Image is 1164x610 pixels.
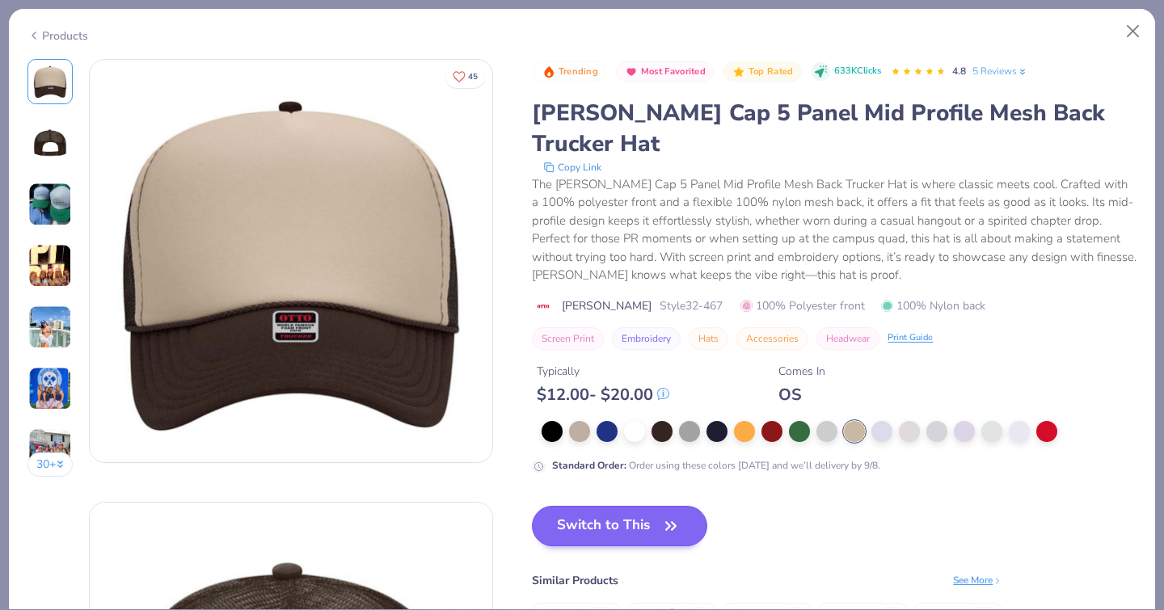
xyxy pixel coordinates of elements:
[28,305,72,349] img: User generated content
[625,65,638,78] img: Most Favorited sort
[28,428,72,472] img: User generated content
[641,67,706,76] span: Most Favorited
[537,385,669,405] div: $ 12.00 - $ 20.00
[28,244,72,288] img: User generated content
[90,60,492,462] img: Front
[532,572,618,589] div: Similar Products
[31,62,70,101] img: Front
[723,61,801,82] button: Badge Button
[616,61,714,82] button: Badge Button
[660,297,723,314] span: Style 32-467
[552,458,880,473] div: Order using these colors [DATE] and we’ll delivery by 9/8.
[891,59,946,85] div: 4.8 Stars
[532,300,554,313] img: brand logo
[532,327,604,350] button: Screen Print
[538,159,606,175] button: copy to clipboard
[740,297,865,314] span: 100% Polyester front
[888,331,933,345] div: Print Guide
[972,64,1028,78] a: 5 Reviews
[778,363,825,380] div: Comes In
[732,65,745,78] img: Top Rated sort
[532,175,1137,284] div: The [PERSON_NAME] Cap 5 Panel Mid Profile Mesh Back Trucker Hat is where classic meets cool. Craf...
[689,327,728,350] button: Hats
[778,385,825,405] div: OS
[816,327,879,350] button: Headwear
[537,363,669,380] div: Typically
[834,65,881,78] span: 633K Clicks
[1118,16,1149,47] button: Close
[28,367,72,410] img: User generated content
[533,61,606,82] button: Badge Button
[27,27,88,44] div: Products
[562,297,652,314] span: [PERSON_NAME]
[881,297,985,314] span: 100% Nylon back
[559,67,598,76] span: Trending
[749,67,794,76] span: Top Rated
[468,73,478,81] span: 45
[552,459,626,472] strong: Standard Order :
[953,573,1002,587] div: See More
[532,506,707,546] button: Switch to This
[28,183,72,226] img: User generated content
[31,124,70,162] img: Back
[532,98,1137,159] div: [PERSON_NAME] Cap 5 Panel Mid Profile Mesh Back Trucker Hat
[612,327,681,350] button: Embroidery
[27,452,74,477] button: 30+
[952,65,966,78] span: 4.8
[445,65,485,88] button: Like
[542,65,555,78] img: Trending sort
